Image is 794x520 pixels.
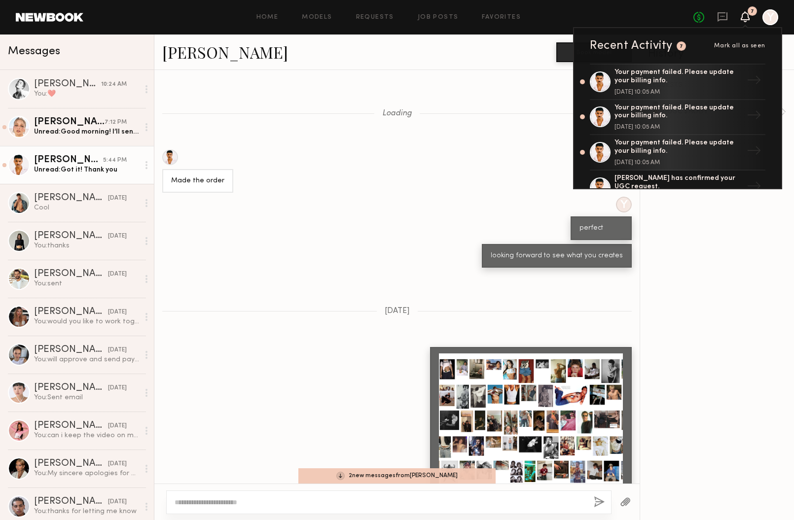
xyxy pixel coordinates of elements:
span: Messages [8,46,60,57]
div: [DATE] 10:05 AM [614,89,743,95]
div: Your payment failed. Please update your billing info. [614,139,743,156]
div: → [743,175,765,201]
span: [DATE] [385,307,410,315]
div: You: will approve and send payment [34,355,139,364]
div: [DATE] 10:05 AM [614,124,743,130]
button: Book model [556,42,632,62]
div: Your payment failed. Please update your billing info. [614,104,743,121]
a: Requests [356,14,394,21]
a: Your payment failed. Please update your billing info.[DATE] 10:05 AM→ [590,135,765,171]
a: Book model [556,47,632,56]
div: [PERSON_NAME] [34,383,108,393]
div: [PERSON_NAME] [34,497,108,507]
div: 7 [751,9,754,14]
div: [PERSON_NAME] [34,155,103,165]
div: looking forward to see what you creates [491,250,623,262]
div: [DATE] [108,308,127,317]
div: [DATE] [108,194,127,203]
div: 7 [680,44,684,49]
div: 10:24 AM [101,80,127,89]
div: 2 new message s from [PERSON_NAME] [298,468,496,484]
span: Mark all as seen [714,43,765,49]
div: [DATE] [108,232,127,241]
div: Made the order [171,175,224,187]
div: [PERSON_NAME] [34,193,108,203]
div: [PERSON_NAME] [34,231,108,241]
span: Loading [382,109,412,118]
a: Models [302,14,332,21]
div: Your payment failed. Please update your billing info. [614,69,743,85]
div: perfect [579,223,623,234]
div: You: sent [34,279,139,288]
div: 5:44 PM [103,156,127,165]
a: Your payment failed. Please update your billing info.[DATE] 10:05 AM→ [590,100,765,136]
div: You: can i keep the video on my iinstagram feed though ? [34,431,139,440]
div: Recent Activity [590,40,673,52]
div: [DATE] [108,346,127,355]
a: Y [762,9,778,25]
div: → [743,139,765,165]
div: → [743,104,765,130]
div: Unread: Good morning! I’ll send you all the edited content by [DATE]. By the way, I got only whit... [34,127,139,137]
div: [DATE] [108,421,127,431]
a: [PERSON_NAME] has confirmed your UGC request.→ [590,171,765,206]
div: [DATE] [108,497,127,507]
div: [PERSON_NAME] [34,117,105,127]
div: You: thanks [34,241,139,250]
a: Home [256,14,279,21]
div: You: thanks for letting me know [34,507,139,516]
div: [DATE] 10:05 AM [614,160,743,166]
div: [PERSON_NAME] [34,421,108,431]
div: Unread: Got it! Thank you [34,165,139,174]
div: You: Sent email [34,393,139,402]
div: → [743,69,765,95]
div: You: My sincere apologies for my outrageously late response! Would you still like to work together? [34,469,139,478]
div: You: would you like to work together ? [34,317,139,326]
div: [PERSON_NAME] [34,345,108,355]
div: [PERSON_NAME] [34,307,108,317]
div: [PERSON_NAME] has confirmed your UGC request. [614,174,743,191]
a: Your payment failed. Please update your billing info.[DATE] 10:05 AM→ [590,64,765,100]
div: [DATE] [108,383,127,393]
div: Cool [34,203,139,212]
div: You: ❤️ [34,89,139,99]
div: [PERSON_NAME] [34,79,101,89]
div: [PERSON_NAME] [34,269,108,279]
a: Job Posts [418,14,459,21]
div: [DATE] [108,459,127,469]
div: [PERSON_NAME] [34,459,108,469]
a: [PERSON_NAME] [162,41,288,63]
div: 7:12 PM [105,118,127,127]
div: [DATE] [108,270,127,279]
a: Favorites [482,14,521,21]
